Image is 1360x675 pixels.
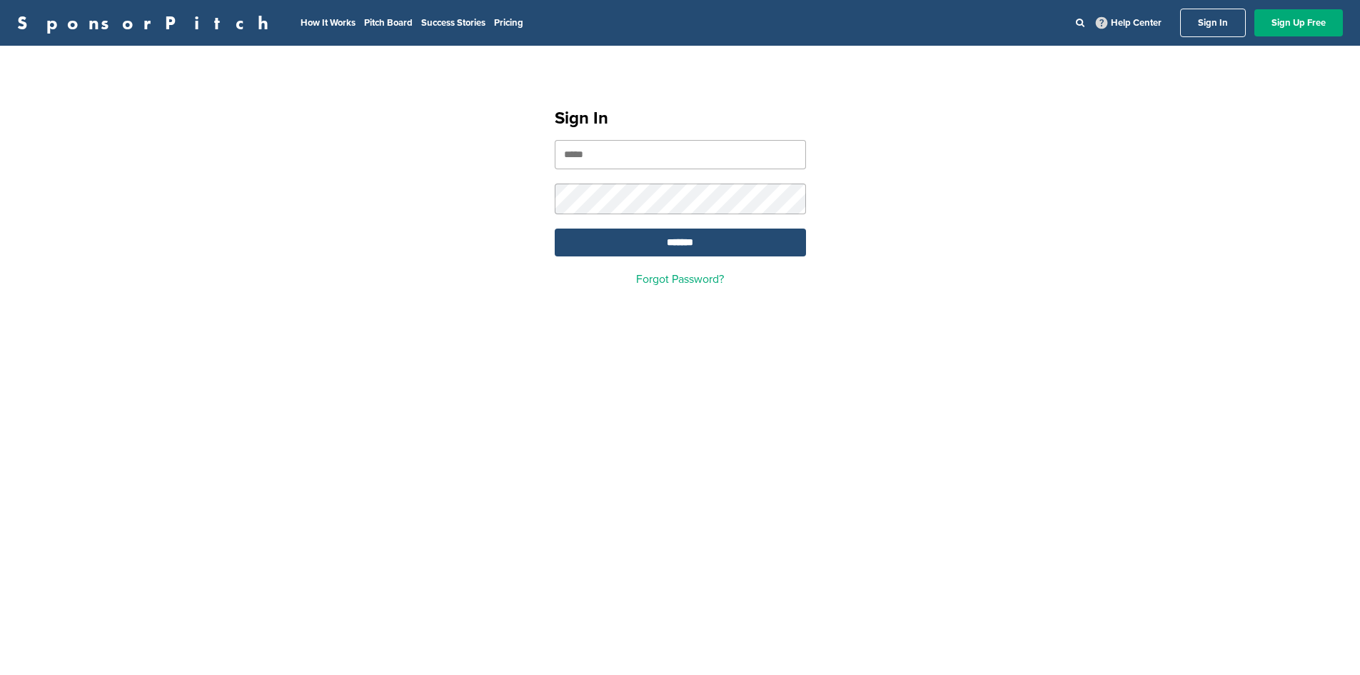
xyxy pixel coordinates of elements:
a: Success Stories [421,17,485,29]
a: Help Center [1093,14,1164,31]
a: How It Works [301,17,356,29]
a: Forgot Password? [636,272,724,286]
a: Pitch Board [364,17,413,29]
a: SponsorPitch [17,14,278,32]
a: Pricing [494,17,523,29]
a: Sign Up Free [1254,9,1343,36]
a: Sign In [1180,9,1246,37]
h1: Sign In [555,106,806,131]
